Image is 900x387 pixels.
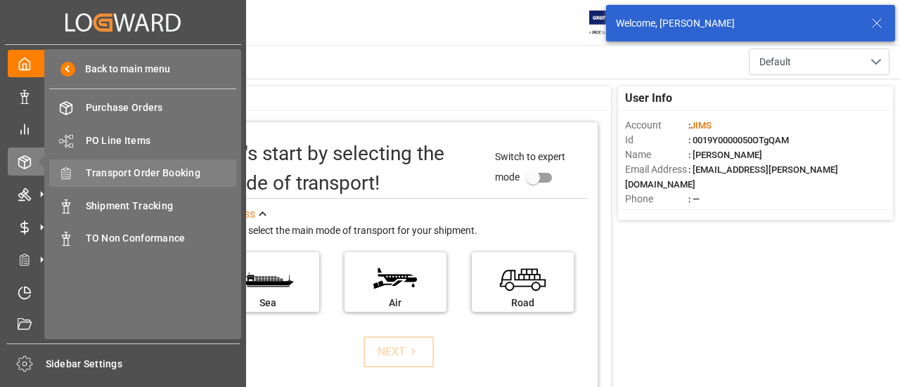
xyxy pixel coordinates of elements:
span: Account [625,118,688,133]
span: Transport Order Booking [86,166,237,181]
img: Exertis%20JAM%20-%20Email%20Logo.jpg_1722504956.jpg [589,11,638,35]
span: : 0019Y0000050OTgQAM [688,135,789,145]
div: Air [352,296,439,310]
a: TO Non Conformance [49,225,236,252]
span: : [EMAIL_ADDRESS][PERSON_NAME][DOMAIN_NAME] [625,164,838,190]
span: TO Non Conformance [86,231,237,246]
span: User Info [625,90,672,107]
button: NEXT [364,336,434,367]
div: Road [479,296,567,310]
span: Account Type [625,206,688,221]
a: Document Management [8,311,238,339]
a: PO Line Items [49,126,236,154]
a: Timeslot Management V2 [8,278,238,306]
span: : [PERSON_NAME] [688,150,762,160]
span: Email Address [625,162,688,177]
div: Sea [224,296,312,310]
span: Sidebar Settings [46,357,240,372]
button: open menu [749,48,889,75]
div: Let's start by selecting the mode of transport! [217,139,482,198]
span: : — [688,194,700,204]
span: Name [625,147,688,162]
span: : Shipper [688,209,724,219]
span: Switch to expert mode [495,151,565,183]
a: Purchase Orders [49,94,236,122]
span: : [688,120,712,131]
span: Id [625,133,688,147]
span: PO Line Items [86,133,237,148]
div: Please select the main mode of transport for your shipment. [217,223,588,240]
a: My Reports [8,115,238,143]
div: NEXT [378,343,420,360]
div: Welcome, [PERSON_NAME] [616,16,858,31]
a: Transport Order Booking [49,159,236,187]
a: Shipment Tracking [49,192,236,219]
span: Default [759,55,791,70]
span: Shipment Tracking [86,199,237,214]
span: Phone [625,192,688,206]
a: My Cockpit [8,50,238,77]
span: JIMS [690,120,712,131]
span: Purchase Orders [86,100,237,115]
span: Back to main menu [75,62,170,77]
a: Data Management [8,82,238,110]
